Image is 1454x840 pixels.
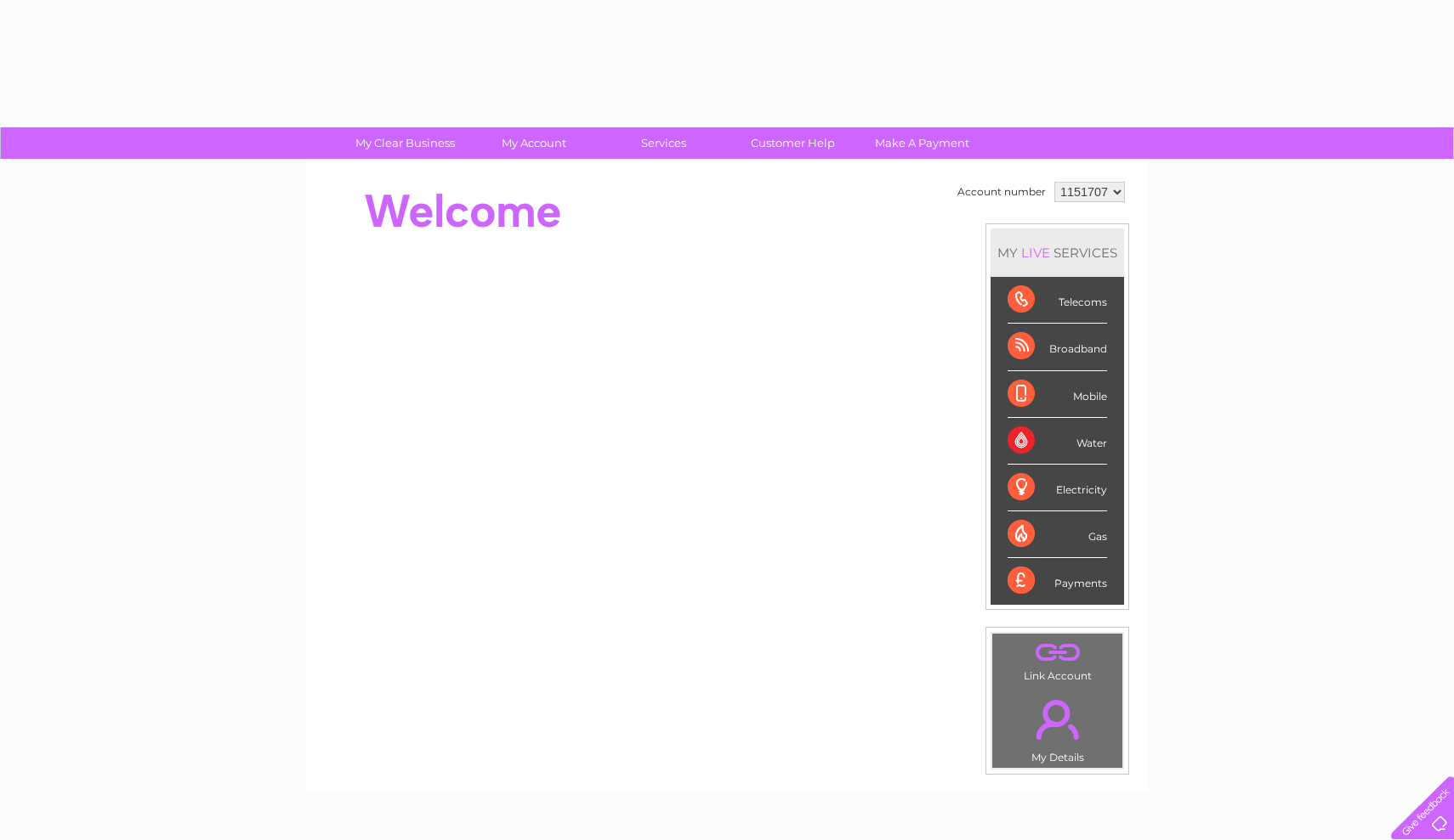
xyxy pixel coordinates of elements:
[1008,418,1107,465] div: Water
[335,127,475,159] a: My Clear Business
[464,127,605,159] a: My Account
[852,127,992,159] a: Make A Payment
[1008,465,1107,511] div: Electricity
[991,633,1123,686] td: Link Account
[723,127,863,159] a: Customer Help
[1018,245,1054,261] div: LIVE
[997,638,1118,668] a: .
[1008,558,1107,604] div: Payments
[594,127,734,159] a: Services
[997,690,1118,749] a: .
[1008,277,1107,324] div: Telecoms
[991,685,1123,769] td: My Details
[1008,324,1107,370] div: Broadband
[1008,371,1107,418] div: Mobile
[953,178,1050,206] td: Account number
[1008,511,1107,558] div: Gas
[991,228,1124,277] div: MY SERVICES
